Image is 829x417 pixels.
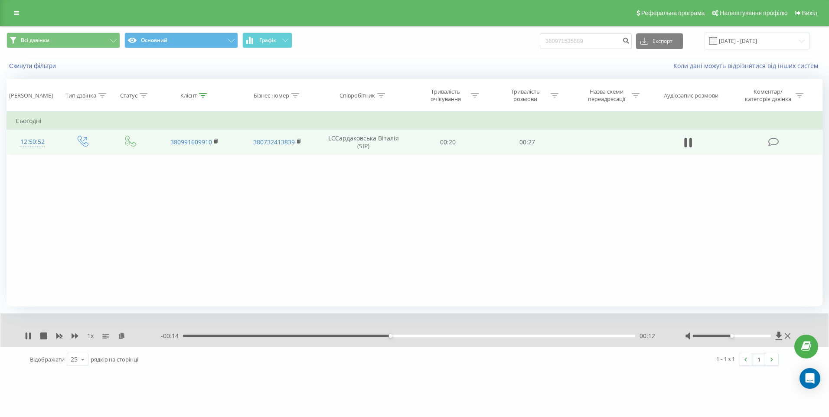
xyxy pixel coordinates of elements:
div: Аудіозапис розмови [664,92,718,99]
td: Сьогодні [7,112,822,130]
a: Коли дані можуть відрізнятися вiд інших систем [673,62,822,70]
input: Пошук за номером [540,33,632,49]
div: 12:50:52 [16,134,49,150]
div: 25 [71,355,78,364]
span: 00:12 [640,332,655,340]
div: Тривалість очікування [422,88,469,103]
div: Accessibility label [730,334,734,338]
div: Бізнес номер [254,92,289,99]
span: Реферальна програма [641,10,705,16]
span: Відображати [30,355,65,363]
div: Назва схеми переадресації [583,88,630,103]
span: Графік [259,37,276,43]
div: Тривалість розмови [502,88,548,103]
button: Основний [124,33,238,48]
button: Всі дзвінки [7,33,120,48]
span: Налаштування профілю [720,10,787,16]
a: 1 [752,353,765,365]
span: рядків на сторінці [91,355,138,363]
div: Співробітник [339,92,375,99]
span: 1 x [87,332,94,340]
div: [PERSON_NAME] [9,92,53,99]
div: Тип дзвінка [65,92,96,99]
span: - 00:14 [161,332,183,340]
a: 380732413839 [253,138,295,146]
td: LCСардаковська Віталія (SIP) [319,130,408,155]
td: 00:27 [488,130,568,155]
div: Коментар/категорія дзвінка [743,88,793,103]
button: Скинути фільтри [7,62,60,70]
div: Клієнт [180,92,197,99]
button: Експорт [636,33,683,49]
span: Всі дзвінки [21,37,49,44]
a: 380991609910 [170,138,212,146]
div: Статус [120,92,137,99]
button: Графік [242,33,292,48]
td: 00:20 [408,130,488,155]
div: Accessibility label [389,334,392,338]
div: Open Intercom Messenger [800,368,820,389]
span: Вихід [802,10,817,16]
div: 1 - 1 з 1 [716,355,735,363]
